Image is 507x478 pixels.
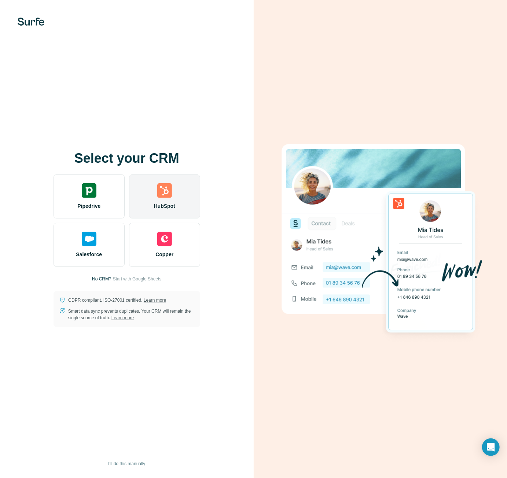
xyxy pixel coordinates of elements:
div: Open Intercom Messenger [482,438,500,456]
p: No CRM? [92,276,111,282]
img: copper's logo [157,232,172,246]
p: Smart data sync prevents duplicates. Your CRM will remain the single source of truth. [68,308,194,321]
p: GDPR compliant. ISO-27001 certified. [68,297,166,304]
img: Surfe's logo [18,18,44,26]
img: hubspot's logo [157,183,172,198]
span: Salesforce [76,251,102,258]
img: salesforce's logo [82,232,96,246]
span: HubSpot [154,202,175,210]
button: Start with Google Sheets [113,276,162,282]
a: Learn more [144,298,166,303]
img: HUBSPOT image [278,133,483,345]
span: I’ll do this manually [108,460,145,467]
a: Learn more [111,315,134,320]
h1: Select your CRM [54,151,200,166]
button: I’ll do this manually [103,458,150,469]
span: Pipedrive [77,202,100,210]
img: pipedrive's logo [82,183,96,198]
span: Copper [155,251,173,258]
